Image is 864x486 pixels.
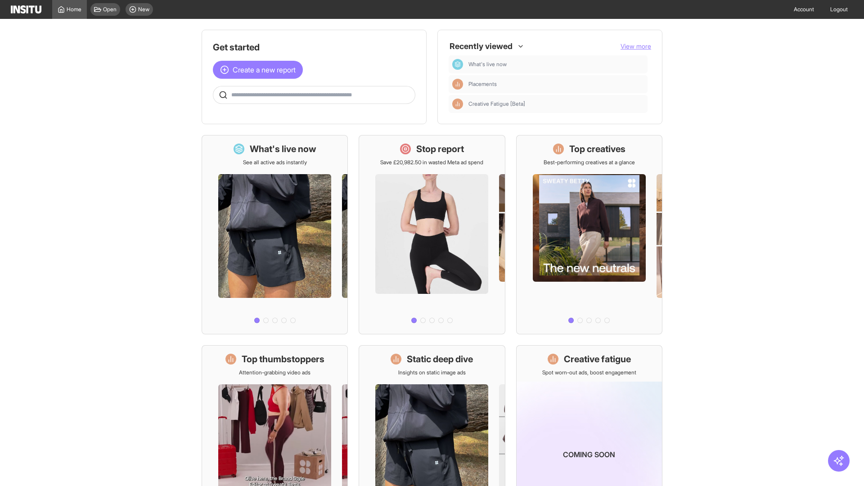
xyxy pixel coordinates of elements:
[516,135,662,334] a: Top creativesBest-performing creatives at a glance
[213,61,303,79] button: Create a new report
[233,64,296,75] span: Create a new report
[452,99,463,109] div: Insights
[468,100,644,108] span: Creative Fatigue [Beta]
[103,6,117,13] span: Open
[250,143,316,155] h1: What's live now
[67,6,81,13] span: Home
[569,143,625,155] h1: Top creatives
[452,79,463,90] div: Insights
[468,81,497,88] span: Placements
[213,41,415,54] h1: Get started
[621,42,651,51] button: View more
[416,143,464,155] h1: Stop report
[11,5,41,13] img: Logo
[468,100,525,108] span: Creative Fatigue [Beta]
[202,135,348,334] a: What's live nowSee all active ads instantly
[452,59,463,70] div: Dashboard
[239,369,310,376] p: Attention-grabbing video ads
[243,159,307,166] p: See all active ads instantly
[544,159,635,166] p: Best-performing creatives at a glance
[138,6,149,13] span: New
[398,369,466,376] p: Insights on static image ads
[468,61,507,68] span: What's live now
[359,135,505,334] a: Stop reportSave £20,982.50 in wasted Meta ad spend
[621,42,651,50] span: View more
[380,159,483,166] p: Save £20,982.50 in wasted Meta ad spend
[468,81,644,88] span: Placements
[468,61,644,68] span: What's live now
[407,353,473,365] h1: Static deep dive
[242,353,324,365] h1: Top thumbstoppers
